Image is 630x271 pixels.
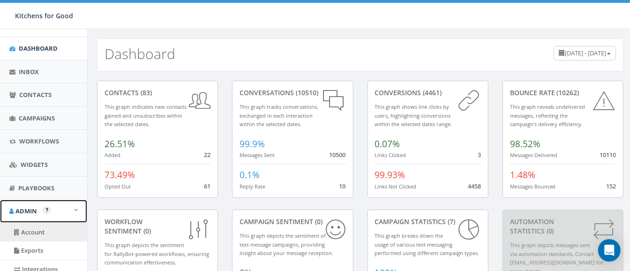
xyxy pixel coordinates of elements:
[375,183,417,190] small: Links Not Clicked
[313,217,322,226] span: (0)
[330,151,346,159] span: 10500
[598,239,621,262] div: Open Intercom Messenger
[105,138,135,150] span: 26.51%
[375,232,480,256] small: This graph breaks down the usage of various text messaging performed using different campaign types.
[240,103,318,128] small: This graph tracks conversations, exchanged in each interaction within the selected dates.
[105,183,131,190] small: Opted Out
[606,182,616,190] span: 152
[478,151,481,159] span: 3
[105,169,135,181] span: 73.49%
[294,88,318,97] span: (10510)
[545,226,554,235] span: (0)
[240,169,260,181] span: 0.1%
[19,114,55,122] span: Campaigns
[105,46,175,61] h2: Dashboard
[139,88,152,97] span: (83)
[510,217,616,236] div: Automation Statistics
[18,184,54,192] span: Playbooks
[44,207,50,213] button: Open In-App Guide
[468,182,481,190] span: 4458
[204,182,210,190] span: 61
[510,151,558,158] small: Messages Delivered
[105,151,120,158] small: Added
[19,44,58,53] span: Dashboard
[240,88,345,98] div: conversations
[375,169,405,181] span: 99.93%
[510,103,585,128] small: This graph reveals undelivered messages, reflecting the campaign's delivery efficiency.
[19,137,59,145] span: Workflows
[421,88,442,97] span: (4461)
[105,103,187,128] small: This graph indicates new contacts gained and unsubscribes within the selected dates.
[105,88,210,98] div: contacts
[565,49,606,57] span: [DATE] - [DATE]
[19,68,39,76] span: Inbox
[510,183,556,190] small: Messages Bounced
[375,217,481,226] div: Campaign Statistics
[19,90,52,99] span: Contacts
[510,138,540,150] span: 98.52%
[240,151,275,158] small: Messages Sent
[240,183,265,190] small: Reply Rate
[375,88,481,98] div: conversions
[339,182,346,190] span: 10
[142,226,151,235] span: (0)
[555,88,579,97] span: (10262)
[510,88,616,98] div: Bounce Rate
[446,217,456,226] span: (7)
[204,151,210,159] span: 22
[240,138,265,150] span: 99.9%
[105,217,210,236] div: Workflow Sentiment
[21,160,48,169] span: Widgets
[375,151,406,158] small: Links Clicked
[375,103,452,128] small: This graph shows link clicks by users, highlighting conversions within the selected dates range.
[15,207,37,215] span: Admin
[375,138,400,150] span: 0.07%
[600,151,616,159] span: 10110
[240,217,345,226] div: Campaign Sentiment
[105,241,209,266] small: This graph depicts the sentiment for RallyBot-powered workflows, ensuring communication effective...
[15,11,73,20] span: Kitchens for Good
[510,169,535,181] span: 1.48%
[240,232,333,256] small: This graph depicts the sentiment of text message campaigns, providing insight about your message ...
